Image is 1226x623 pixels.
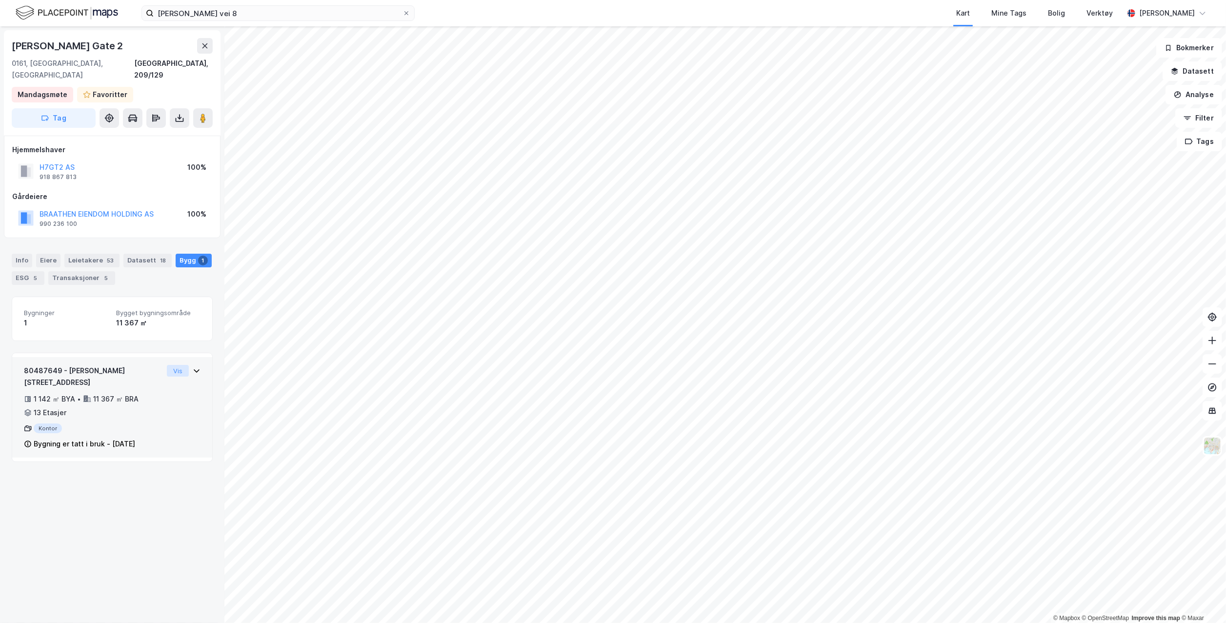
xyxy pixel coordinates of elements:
button: Tag [12,108,96,128]
div: [PERSON_NAME] [1139,7,1195,19]
div: 1 [24,317,108,329]
div: 11 367 ㎡ BRA [93,393,139,405]
div: 100% [187,161,206,173]
div: 0161, [GEOGRAPHIC_DATA], [GEOGRAPHIC_DATA] [12,58,135,81]
span: Bygninger [24,309,108,317]
div: 1 [198,256,208,265]
div: 918 867 813 [40,173,77,181]
button: Tags [1177,132,1222,151]
button: Filter [1175,108,1222,128]
div: 11 367 ㎡ [116,317,201,329]
div: [GEOGRAPHIC_DATA], 209/129 [135,58,213,81]
div: 1 142 ㎡ BYA [34,393,75,405]
img: Z [1203,437,1222,455]
div: Mine Tags [991,7,1026,19]
div: Bygg [176,254,212,267]
div: ESG [12,271,44,285]
div: Leietakere [64,254,120,267]
div: Bolig [1048,7,1065,19]
input: Søk på adresse, matrikkel, gårdeiere, leietakere eller personer [154,6,402,20]
div: Info [12,254,32,267]
div: Hjemmelshaver [12,144,212,156]
a: Improve this map [1132,615,1180,622]
div: Favoritter [93,89,127,100]
div: 80487649 - [PERSON_NAME][STREET_ADDRESS] [24,365,163,388]
button: Analyse [1166,85,1222,104]
button: Bokmerker [1156,38,1222,58]
span: Bygget bygningsområde [116,309,201,317]
div: 18 [158,256,168,265]
div: Verktøy [1086,7,1113,19]
button: Vis [167,365,189,377]
div: Transaksjoner [48,271,115,285]
div: • [77,395,81,403]
button: Datasett [1163,61,1222,81]
div: 53 [105,256,116,265]
div: Kart [956,7,970,19]
div: 5 [31,273,40,283]
div: Bygning er tatt i bruk - [DATE] [34,438,135,450]
div: 100% [187,208,206,220]
div: Mandagsmøte [18,89,67,100]
div: Datasett [123,254,172,267]
div: Eiere [36,254,60,267]
div: [PERSON_NAME] Gate 2 [12,38,125,54]
div: Gårdeiere [12,191,212,202]
img: logo.f888ab2527a4732fd821a326f86c7f29.svg [16,4,118,21]
div: 990 236 100 [40,220,77,228]
iframe: Chat Widget [1177,576,1226,623]
a: Mapbox [1053,615,1080,622]
div: 13 Etasjer [34,407,66,419]
a: OpenStreetMap [1082,615,1129,622]
div: 5 [101,273,111,283]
